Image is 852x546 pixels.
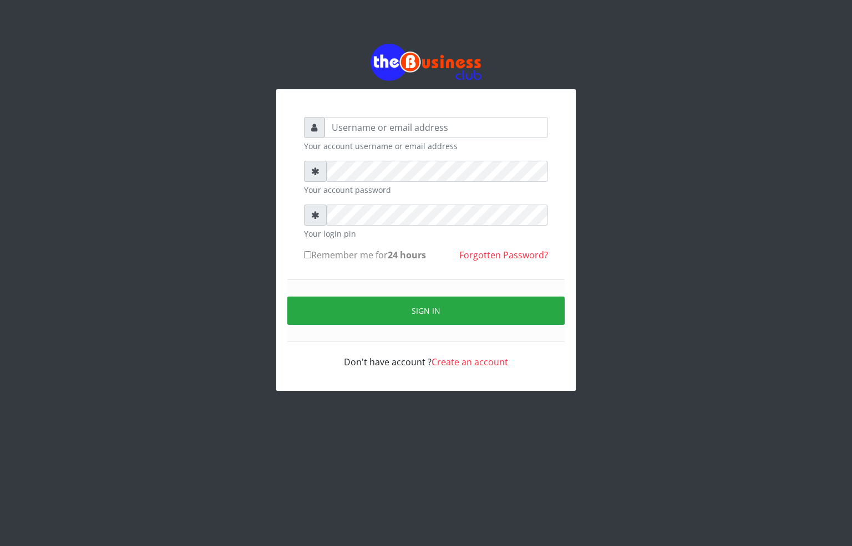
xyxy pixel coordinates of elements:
a: Create an account [432,356,508,368]
input: Remember me for24 hours [304,251,311,258]
button: Sign in [287,297,565,325]
small: Your account username or email address [304,140,548,152]
small: Your login pin [304,228,548,239]
label: Remember me for [304,248,426,262]
small: Your account password [304,184,548,196]
input: Username or email address [324,117,548,138]
a: Forgotten Password? [459,249,548,261]
div: Don't have account ? [304,342,548,369]
b: 24 hours [388,249,426,261]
